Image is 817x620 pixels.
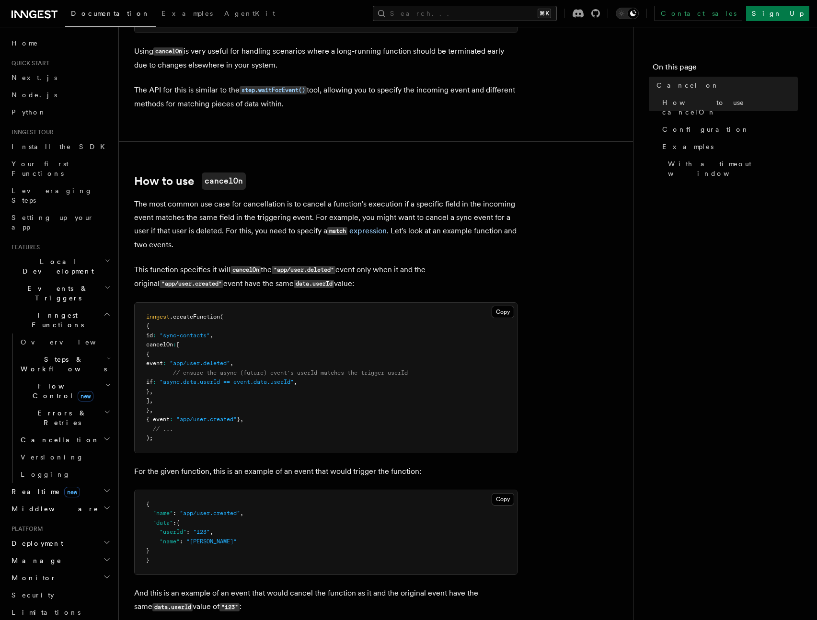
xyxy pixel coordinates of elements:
[8,34,113,52] a: Home
[240,416,243,423] span: ,
[8,535,113,552] button: Deployment
[8,138,113,155] a: Install the SDK
[12,214,94,231] span: Setting up your app
[78,391,93,402] span: new
[17,448,113,466] a: Versioning
[8,586,113,604] a: Security
[8,86,113,103] a: Node.js
[8,243,40,251] span: Features
[12,74,57,81] span: Next.js
[8,280,113,307] button: Events & Triggers
[230,360,233,367] span: ,
[173,519,176,526] span: :
[8,500,113,517] button: Middleware
[146,388,150,395] span: }
[8,155,113,182] a: Your first Functions
[160,280,223,288] code: "app/user.created"
[153,510,173,517] span: "name"
[180,538,183,545] span: :
[146,332,153,339] span: id
[173,341,176,348] span: :
[186,528,190,535] span: :
[17,435,100,445] span: Cancellation
[210,528,213,535] span: ,
[170,360,230,367] span: "app/user.deleted"
[173,369,408,376] span: // ensure the async (future) event's userId matches the trigger userId
[12,91,57,99] span: Node.js
[8,487,80,496] span: Realtime
[8,569,113,586] button: Monitor
[668,159,798,178] span: With a timeout window
[153,519,173,526] span: "data"
[170,416,173,423] span: :
[146,397,150,404] span: ]
[134,45,518,72] p: Using is very useful for handling scenarios where a long-running function should be terminated ea...
[17,404,113,431] button: Errors & Retries
[146,322,150,329] span: {
[21,471,70,478] span: Logging
[373,6,557,21] button: Search...⌘K
[8,69,113,86] a: Next.js
[219,603,240,611] code: "123"
[153,332,156,339] span: :
[492,306,514,318] button: Copy
[17,466,113,483] a: Logging
[176,519,180,526] span: {
[160,538,180,545] span: "name"
[21,453,84,461] span: Versioning
[8,182,113,209] a: Leveraging Steps
[150,388,153,395] span: ,
[210,332,213,339] span: ,
[134,465,518,478] p: For the given function, this is an example of an event that would trigger the function:
[8,504,99,514] span: Middleware
[146,557,150,563] span: }
[12,591,54,599] span: Security
[17,431,113,448] button: Cancellation
[153,425,173,432] span: // ...
[134,83,518,111] p: The API for this is similar to the tool, allowing you to specify the incoming event and different...
[8,103,113,121] a: Python
[8,525,43,533] span: Platform
[17,378,113,404] button: Flow Controlnew
[240,86,307,94] code: step.waitForEvent()
[160,528,186,535] span: "userId"
[146,416,170,423] span: { event
[653,77,798,94] a: Cancel on
[8,310,104,330] span: Inngest Functions
[160,379,294,385] span: "async.data.userId == event.data.userId"
[134,172,246,190] a: How to usecancelOn
[156,3,219,26] a: Examples
[294,379,297,385] span: ,
[173,510,176,517] span: :
[146,351,150,357] span: {
[146,360,163,367] span: event
[8,552,113,569] button: Manage
[492,493,514,505] button: Copy
[146,379,153,385] span: if
[655,6,742,21] a: Contact sales
[150,397,153,404] span: ,
[12,160,69,177] span: Your first Functions
[193,528,210,535] span: "123"
[71,10,150,17] span: Documentation
[161,10,213,17] span: Examples
[152,603,193,611] code: data.userId
[8,128,54,136] span: Inngest tour
[153,47,184,56] code: cancelOn
[12,143,111,150] span: Install the SDK
[240,510,243,517] span: ,
[538,9,551,18] kbd: ⌘K
[8,59,49,67] span: Quick start
[180,510,240,517] span: "app/user.created"
[219,3,281,26] a: AgentKit
[658,121,798,138] a: Configuration
[134,263,518,291] p: This function specifies it will the event only when it and the original event have the same value:
[176,341,180,348] span: [
[8,333,113,483] div: Inngest Functions
[65,3,156,27] a: Documentation
[237,416,240,423] span: }
[662,98,798,117] span: How to use cancelOn
[220,313,223,320] span: (
[176,416,237,423] span: "app/user.created"
[12,108,46,116] span: Python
